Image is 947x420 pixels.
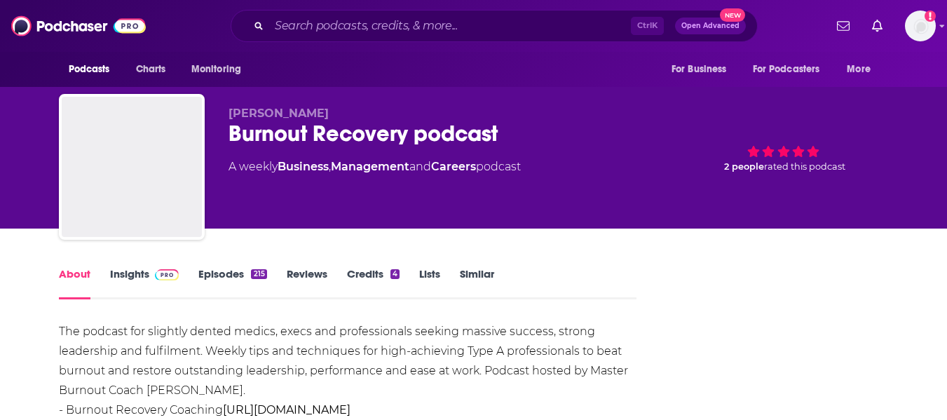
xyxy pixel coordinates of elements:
[409,160,431,173] span: and
[720,8,745,22] span: New
[905,11,936,41] img: User Profile
[155,269,179,280] img: Podchaser Pro
[347,267,400,299] a: Credits4
[251,269,266,279] div: 215
[390,269,400,279] div: 4
[905,11,936,41] button: Show profile menu
[672,60,727,79] span: For Business
[287,267,327,299] a: Reviews
[110,267,179,299] a: InsightsPodchaser Pro
[69,60,110,79] span: Podcasts
[198,267,266,299] a: Episodes215
[229,158,521,175] div: A weekly podcast
[866,14,888,38] a: Show notifications dropdown
[229,107,329,120] span: [PERSON_NAME]
[127,56,175,83] a: Charts
[847,60,871,79] span: More
[681,22,740,29] span: Open Advanced
[679,107,889,194] div: 2 peoplerated this podcast
[431,160,476,173] a: Careers
[59,267,90,299] a: About
[724,161,764,172] span: 2 people
[269,15,631,37] input: Search podcasts, credits, & more...
[905,11,936,41] span: Logged in as angelabellBL2024
[753,60,820,79] span: For Podcasters
[231,10,758,42] div: Search podcasts, credits, & more...
[182,56,259,83] button: open menu
[831,14,855,38] a: Show notifications dropdown
[419,267,440,299] a: Lists
[662,56,744,83] button: open menu
[191,60,241,79] span: Monitoring
[675,18,746,34] button: Open AdvancedNew
[136,60,166,79] span: Charts
[744,56,840,83] button: open menu
[329,160,331,173] span: ,
[460,267,494,299] a: Similar
[331,160,409,173] a: Management
[631,17,664,35] span: Ctrl K
[59,56,128,83] button: open menu
[278,160,329,173] a: Business
[11,13,146,39] img: Podchaser - Follow, Share and Rate Podcasts
[925,11,936,22] svg: Add a profile image
[764,161,845,172] span: rated this podcast
[837,56,888,83] button: open menu
[223,403,350,416] a: [URL][DOMAIN_NAME]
